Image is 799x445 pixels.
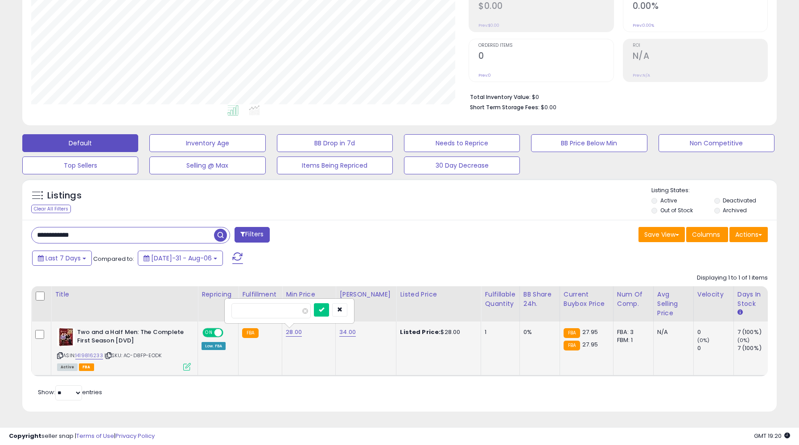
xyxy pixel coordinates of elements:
button: Default [22,134,138,152]
span: ON [203,329,214,337]
div: ASIN: [57,328,191,370]
span: 27.95 [582,340,598,349]
div: Days In Stock [737,290,770,309]
small: Prev: N/A [633,73,650,78]
small: Days In Stock. [737,309,743,317]
button: Inventory Age [149,134,265,152]
button: Actions [729,227,768,242]
span: Compared to: [93,255,134,263]
div: Title [55,290,194,299]
li: $0 [470,91,761,102]
span: [DATE]-31 - Aug-06 [151,254,212,263]
div: 0 [697,344,733,352]
small: FBA [564,341,580,350]
button: Non Competitive [659,134,774,152]
div: 0 [697,328,733,336]
b: Short Term Storage Fees: [470,103,540,111]
small: Prev: 0.00% [633,23,654,28]
div: $28.00 [400,328,474,336]
span: Ordered Items [478,43,613,48]
button: BB Drop in 7d [277,134,393,152]
div: Low. FBA [202,342,226,350]
button: Needs to Reprice [404,134,520,152]
button: 30 Day Decrease [404,157,520,174]
button: Top Sellers [22,157,138,174]
label: Deactivated [723,197,756,204]
span: 2025-08-14 19:20 GMT [754,432,790,440]
div: FBM: 1 [617,336,647,344]
p: Listing States: [651,186,777,195]
b: Total Inventory Value: [470,93,531,101]
img: 510kGOoE3XL._SL40_.jpg [57,328,75,346]
a: 1419816233 [75,352,103,359]
div: Avg Selling Price [657,290,690,318]
div: Num of Comp. [617,290,650,309]
strong: Copyright [9,432,41,440]
div: N/A [657,328,687,336]
div: BB Share 24h. [523,290,556,309]
small: (0%) [737,337,750,344]
label: Active [660,197,677,204]
div: Repricing [202,290,235,299]
h2: $0.00 [478,1,613,13]
div: FBA: 3 [617,328,647,336]
div: Fulfillment [242,290,278,299]
span: All listings currently available for purchase on Amazon [57,363,78,371]
b: Two and a Half Men: The Complete First Season [DVD] [77,328,185,347]
span: Last 7 Days [45,254,81,263]
h2: 0.00% [633,1,767,13]
div: 0% [523,328,553,336]
button: Last 7 Days [32,251,92,266]
div: Fulfillable Quantity [485,290,515,309]
span: Show: entries [38,388,102,396]
div: Clear All Filters [31,205,71,213]
div: 7 (100%) [737,328,774,336]
div: [PERSON_NAME] [339,290,392,299]
small: FBA [564,328,580,338]
div: 7 (100%) [737,344,774,352]
a: 28.00 [286,328,302,337]
div: Min Price [286,290,332,299]
span: OFF [222,329,236,337]
h2: 0 [478,51,613,63]
div: Velocity [697,290,730,299]
button: Filters [235,227,269,243]
button: BB Price Below Min [531,134,647,152]
span: ROI [633,43,767,48]
b: Listed Price: [400,328,441,336]
a: Privacy Policy [115,432,155,440]
label: Out of Stock [660,206,693,214]
span: FBA [79,363,94,371]
div: seller snap | | [9,432,155,441]
button: Save View [638,227,685,242]
button: [DATE]-31 - Aug-06 [138,251,223,266]
div: Listed Price [400,290,477,299]
div: Displaying 1 to 1 of 1 items [697,274,768,282]
small: (0%) [697,337,710,344]
a: Terms of Use [76,432,114,440]
h5: Listings [47,190,82,202]
div: 1 [485,328,512,336]
span: Columns [692,230,720,239]
a: 34.00 [339,328,356,337]
span: $0.00 [541,103,556,111]
small: FBA [242,328,259,338]
button: Columns [686,227,728,242]
span: 27.95 [582,328,598,336]
small: Prev: 0 [478,73,491,78]
h2: N/A [633,51,767,63]
div: Current Buybox Price [564,290,610,309]
small: Prev: $0.00 [478,23,499,28]
label: Archived [723,206,747,214]
button: Selling @ Max [149,157,265,174]
button: Items Being Repriced [277,157,393,174]
span: | SKU: AC-D8FP-EODK [104,352,161,359]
